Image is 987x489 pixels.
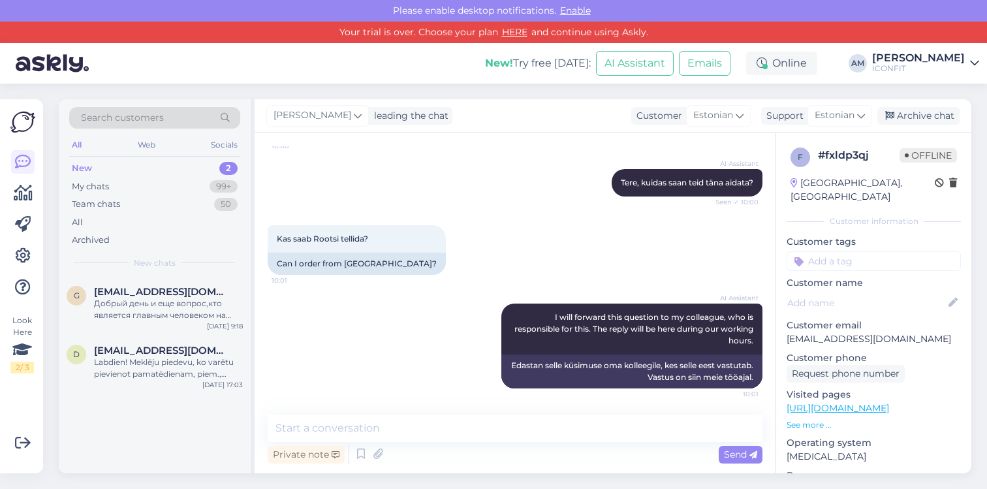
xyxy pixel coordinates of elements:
[72,162,92,175] div: New
[787,469,961,482] p: Browser
[94,345,230,356] span: demcenkok@gmail.com
[621,178,753,187] span: Tere, kuidas saan teid täna aidata?
[596,51,674,76] button: AI Assistant
[710,197,759,207] span: Seen ✓ 10:00
[631,109,682,123] div: Customer
[485,55,591,71] div: Try free [DATE]:
[10,362,34,373] div: 2 / 3
[134,257,176,269] span: New chats
[787,319,961,332] p: Customer email
[214,198,238,211] div: 50
[900,148,957,163] span: Offline
[272,141,321,151] span: 10:00
[277,234,368,244] span: Kas saab Rootsi tellida?
[815,108,854,123] span: Estonian
[272,276,321,285] span: 10:01
[10,315,34,373] div: Look Here
[787,388,961,402] p: Visited pages
[849,54,867,72] div: AM
[787,276,961,290] p: Customer name
[219,162,238,175] div: 2
[268,446,345,464] div: Private note
[72,198,120,211] div: Team chats
[210,180,238,193] div: 99+
[872,53,979,74] a: [PERSON_NAME]ICONFIT
[787,436,961,450] p: Operating system
[818,148,900,163] div: # fxldp3qj
[872,63,965,74] div: ICONFIT
[514,312,755,345] span: I will forward this question to my colleague, who is responsible for this. The reply will be here...
[710,389,759,399] span: 10:01
[787,215,961,227] div: Customer information
[74,291,80,300] span: g
[798,152,803,162] span: f
[501,355,762,388] div: Edastan selle küsimuse oma kolleegile, kes selle eest vastutab. Vastus on siin meie tööajal.
[787,235,961,249] p: Customer tags
[94,356,243,380] div: Labdien! Meklēju piedevu, ko varētu pievienot pamatēdienam, piem., brokastīs taisīt smūtiju vai p...
[94,298,243,321] div: Добрый день и еще вопрос,кто является главным человеком на вашей фирме? Так как [PERSON_NAME] сов...
[787,365,905,383] div: Request phone number
[787,402,889,414] a: [URL][DOMAIN_NAME]
[877,107,960,125] div: Archive chat
[369,109,448,123] div: leading the chat
[81,111,164,125] span: Search customers
[761,109,804,123] div: Support
[791,176,935,204] div: [GEOGRAPHIC_DATA], [GEOGRAPHIC_DATA]
[556,5,595,16] span: Enable
[724,449,757,460] span: Send
[69,136,84,153] div: All
[72,234,110,247] div: Archived
[72,180,109,193] div: My chats
[73,349,80,359] span: d
[746,52,817,75] div: Online
[787,332,961,346] p: [EMAIL_ADDRESS][DOMAIN_NAME]
[268,253,446,275] div: Can I order from [GEOGRAPHIC_DATA]?
[693,108,733,123] span: Estonian
[274,108,351,123] span: [PERSON_NAME]
[207,321,243,331] div: [DATE] 9:18
[710,293,759,303] span: AI Assistant
[202,380,243,390] div: [DATE] 17:03
[710,159,759,168] span: AI Assistant
[679,51,730,76] button: Emails
[787,296,946,310] input: Add name
[787,351,961,365] p: Customer phone
[498,26,531,38] a: HERE
[208,136,240,153] div: Socials
[72,216,83,229] div: All
[10,110,35,134] img: Askly Logo
[485,57,513,69] b: New!
[872,53,965,63] div: [PERSON_NAME]
[94,286,230,298] span: gladun2016@ukr.net
[787,251,961,271] input: Add a tag
[787,419,961,431] p: See more ...
[787,450,961,464] p: [MEDICAL_DATA]
[135,136,158,153] div: Web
